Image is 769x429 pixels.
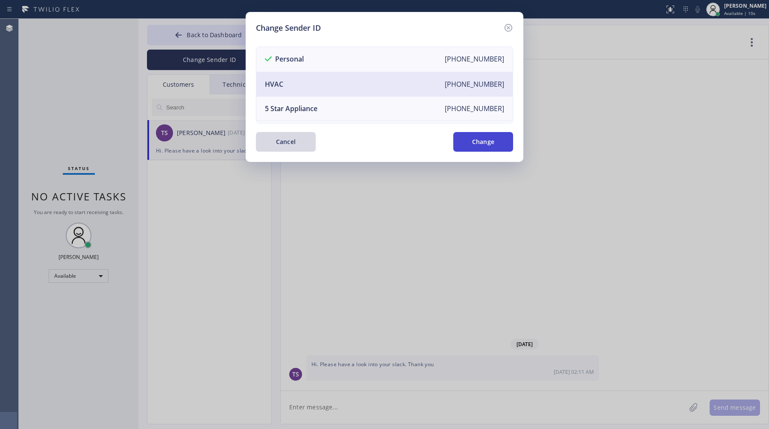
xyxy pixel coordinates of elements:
button: Cancel [256,132,316,152]
button: Change [453,132,513,152]
div: 5 Star Appliance [265,104,317,113]
div: HVAC [265,79,283,89]
div: [PHONE_NUMBER] [445,104,504,113]
div: Personal [265,54,304,65]
div: [PHONE_NUMBER] [445,54,504,65]
div: [PHONE_NUMBER] [445,79,504,89]
h5: Change Sender ID [256,22,321,34]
